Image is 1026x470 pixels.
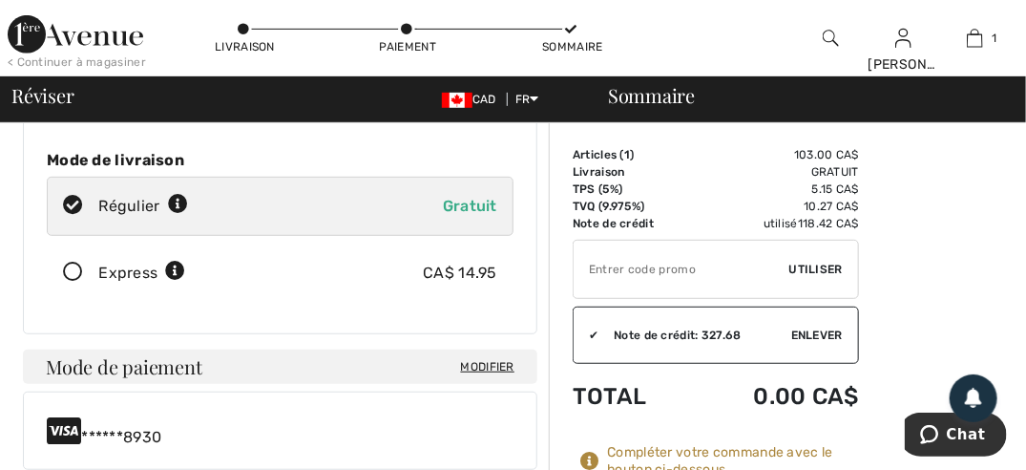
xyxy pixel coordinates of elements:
[423,262,497,285] div: CA$ 14.95
[461,358,514,375] span: Modifier
[698,181,859,198] td: 5.15 CA$
[698,198,859,215] td: 10.27 CA$
[573,163,698,181] td: Livraison
[46,357,201,376] span: Mode de paiement
[442,93,472,108] img: Canadian Dollar
[573,364,698,429] td: Total
[598,327,791,344] div: Note de crédit: 327.68
[791,327,843,344] span: Enlever
[11,86,73,105] span: Réviser
[573,215,698,232] td: Note de crédit
[443,197,497,215] span: Gratuit
[573,198,698,215] td: TVQ (9.975%)
[515,93,539,106] span: FR
[98,262,185,285] div: Express
[379,38,436,55] div: Paiement
[698,364,859,429] td: 0.00 CA$
[8,53,146,71] div: < Continuer à magasiner
[574,327,598,344] div: ✔
[789,261,843,278] span: Utiliser
[869,54,938,75] div: [PERSON_NAME]
[823,27,839,50] img: recherche
[798,217,859,230] span: 118.42 CA$
[573,146,698,163] td: Articles ( )
[698,215,859,232] td: utilisé
[574,241,789,298] input: Code promo
[698,163,859,181] td: Gratuit
[98,195,188,218] div: Régulier
[442,93,504,106] span: CAD
[905,413,1007,460] iframe: Ouvre un widget dans lequel vous pouvez chatter avec l’un de nos agents
[8,15,143,53] img: 1ère Avenue
[585,86,1015,105] div: Sommaire
[940,27,1010,50] a: 1
[698,146,859,163] td: 103.00 CA$
[967,27,983,50] img: Mon panier
[895,29,911,47] a: Se connecter
[624,148,630,161] span: 1
[895,27,911,50] img: Mes infos
[542,38,599,55] div: Sommaire
[215,38,272,55] div: Livraison
[47,151,513,169] div: Mode de livraison
[573,181,698,198] td: TPS (5%)
[993,30,997,47] span: 1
